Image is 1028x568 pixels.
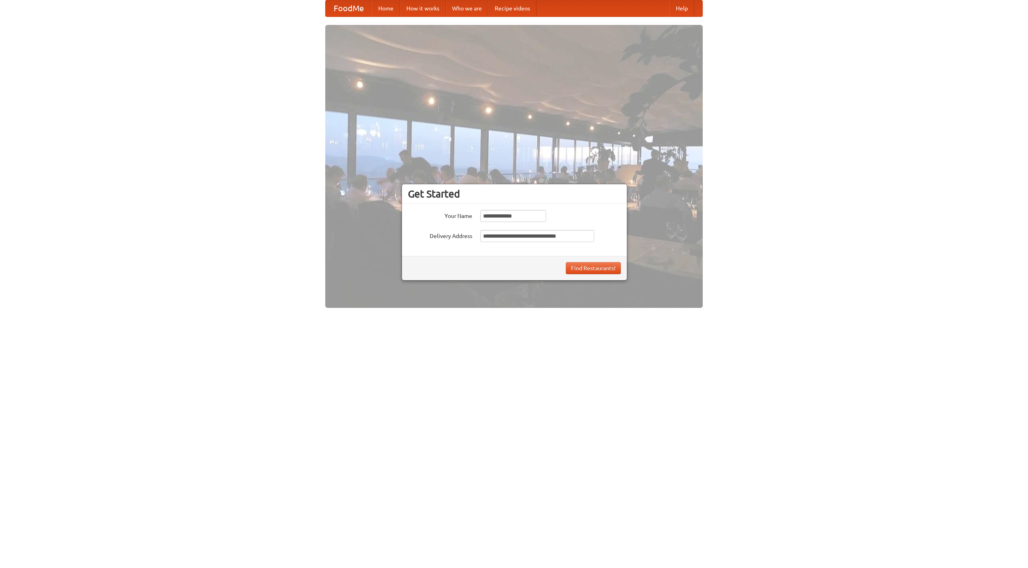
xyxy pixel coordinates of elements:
a: FoodMe [326,0,372,16]
h3: Get Started [408,188,621,200]
a: Home [372,0,400,16]
a: Help [669,0,694,16]
a: How it works [400,0,446,16]
a: Who we are [446,0,488,16]
button: Find Restaurants! [566,262,621,274]
a: Recipe videos [488,0,536,16]
label: Your Name [408,210,472,220]
label: Delivery Address [408,230,472,240]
